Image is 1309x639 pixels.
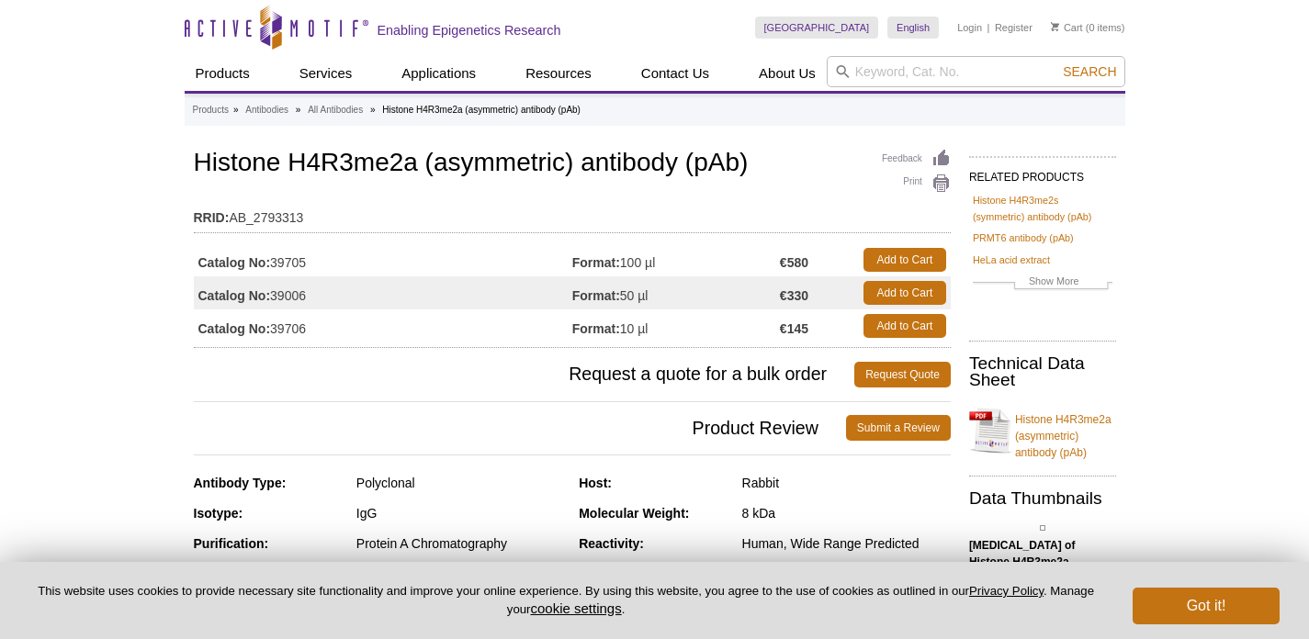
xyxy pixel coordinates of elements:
[356,475,565,491] div: Polyclonal
[194,276,572,309] td: 39006
[957,21,982,34] a: Login
[579,536,644,551] strong: Reactivity:
[969,537,1116,620] p: (Click image to enlarge and see details.)
[296,105,301,115] li: »
[846,415,951,441] a: Submit a Review
[382,105,581,115] li: Histone H4R3me2a (asymmetric) antibody (pAb)
[378,22,561,39] h2: Enabling Epigenetics Research
[198,320,271,337] strong: Catalog No:
[969,355,1116,388] h2: Technical Data Sheet
[530,600,621,616] button: cookie settings
[1040,525,1045,531] img: Histone H4R3me2a (asymmetric) antibody (pAb) tested by Western blot.
[863,314,946,338] a: Add to Cart
[854,362,951,387] a: Request Quote
[973,230,1074,246] a: PRMT6 antibody (pAb)
[1051,17,1125,39] li: (0 items)
[973,252,1050,268] a: HeLa acid extract
[193,102,229,118] a: Products
[390,56,487,91] a: Applications
[194,415,846,441] span: Product Review
[1057,63,1122,80] button: Search
[194,536,269,551] strong: Purification:
[572,276,780,309] td: 50 µl
[973,273,1112,294] a: Show More
[742,505,951,521] div: 8 kDa
[579,476,612,490] strong: Host:
[995,21,1033,34] a: Register
[572,309,780,342] td: 10 µl
[572,287,620,304] strong: Format:
[29,583,1102,618] p: This website uses cookies to provide necessary site functionality and improve your online experie...
[233,105,239,115] li: »
[356,505,565,521] div: IgG
[572,243,780,276] td: 100 µl
[969,584,1044,598] a: Privacy Policy
[194,506,243,521] strong: Isotype:
[514,56,603,91] a: Resources
[198,287,271,304] strong: Catalog No:
[194,309,572,342] td: 39706
[969,156,1116,189] h2: RELATED PRODUCTS
[630,56,720,91] a: Contact Us
[1051,21,1083,34] a: Cart
[198,254,271,271] strong: Catalog No:
[194,476,287,490] strong: Antibody Type:
[194,149,951,180] h1: Histone H4R3me2a (asymmetric) antibody (pAb)
[308,102,363,118] a: All Antibodies
[780,320,808,337] strong: €145
[882,149,951,169] a: Feedback
[969,400,1116,461] a: Histone H4R3me2a (asymmetric) antibody (pAb)
[780,287,808,304] strong: €330
[748,56,827,91] a: About Us
[827,56,1125,87] input: Keyword, Cat. No.
[370,105,376,115] li: »
[194,243,572,276] td: 39705
[194,198,951,228] td: AB_2793313
[356,535,565,552] div: Protein A Chromatography
[572,254,620,271] strong: Format:
[1051,22,1059,31] img: Your Cart
[755,17,879,39] a: [GEOGRAPHIC_DATA]
[245,102,288,118] a: Antibodies
[969,539,1076,585] b: [MEDICAL_DATA] of Histone H4R3me2a (asymmetric) pAb.
[969,490,1116,507] h2: Data Thumbnails
[742,535,951,552] div: Human, Wide Range Predicted
[572,320,620,337] strong: Format:
[194,362,855,387] span: Request a quote for a bulk order
[579,506,689,521] strong: Molecular Weight:
[780,254,808,271] strong: €580
[742,475,951,491] div: Rabbit
[987,17,990,39] li: |
[288,56,364,91] a: Services
[973,192,1112,225] a: Histone H4R3me2s (symmetric) antibody (pAb)
[863,281,946,305] a: Add to Cart
[1063,64,1116,79] span: Search
[882,174,951,194] a: Print
[194,209,230,226] strong: RRID:
[863,248,946,272] a: Add to Cart
[887,17,939,39] a: English
[185,56,261,91] a: Products
[1133,588,1280,624] button: Got it!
